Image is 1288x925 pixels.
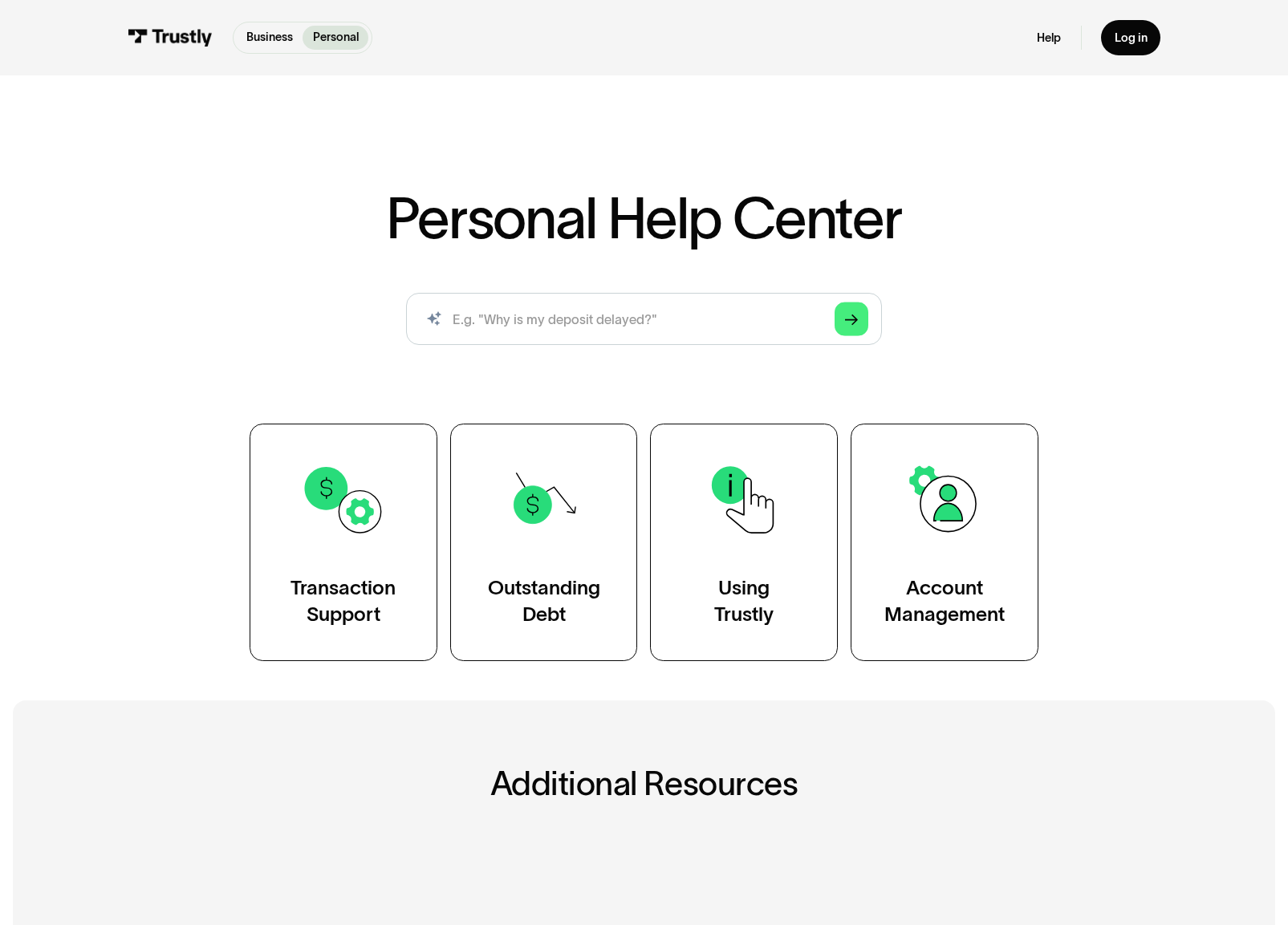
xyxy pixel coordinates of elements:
a: UsingTrustly [650,424,838,661]
form: Search [406,293,881,345]
a: OutstandingDebt [450,424,638,661]
a: Log in [1101,20,1160,55]
a: Personal [303,26,368,50]
a: Business [237,26,303,50]
a: AccountManagement [851,424,1038,661]
img: Trustly Logo [128,29,213,47]
div: Log in [1115,30,1148,46]
div: Transaction Support [291,575,396,627]
a: TransactionSupport [250,424,437,661]
input: search [406,293,881,345]
p: Business [246,29,293,46]
a: Help [1037,30,1061,46]
h2: Additional Resources [169,766,1119,802]
p: Personal [313,29,359,46]
div: Using Trustly [714,575,774,627]
h1: Personal Help Center [386,189,902,247]
div: Outstanding Debt [488,575,600,627]
div: Account Management [884,575,1005,627]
